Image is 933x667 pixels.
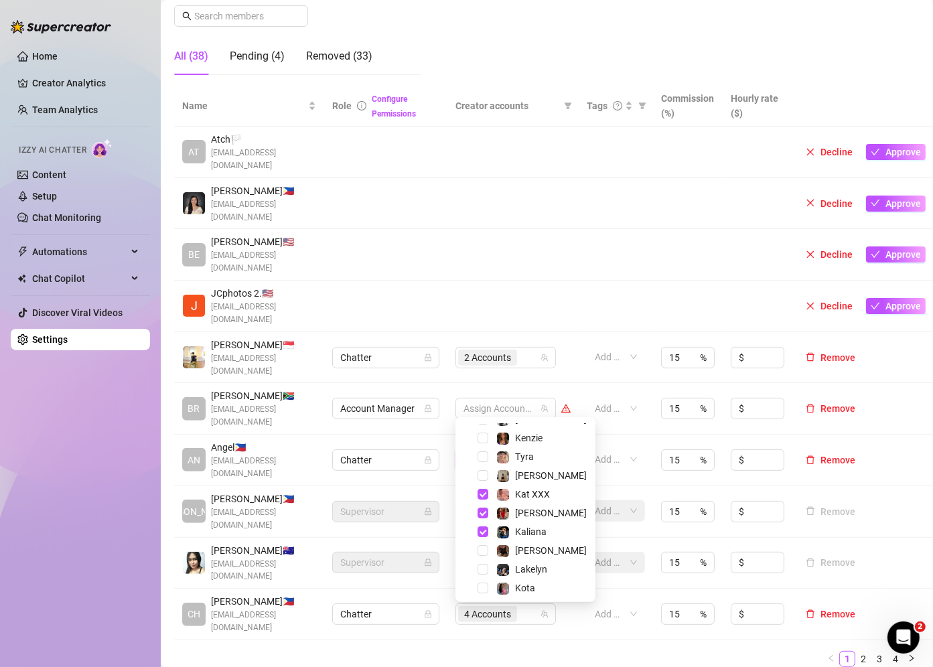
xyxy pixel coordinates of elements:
[515,470,587,481] span: [PERSON_NAME]
[478,451,488,462] span: Select tree node
[515,433,543,443] span: Kenzie
[211,455,316,480] span: [EMAIL_ADDRESS][DOMAIN_NAME]
[871,651,887,667] li: 3
[211,234,316,249] span: [PERSON_NAME] 🇺🇸
[340,348,431,368] span: Chatter
[183,552,205,574] img: Moana Seas
[32,104,98,115] a: Team Analytics
[885,301,921,311] span: Approve
[806,301,815,311] span: close
[211,338,316,352] span: [PERSON_NAME] 🇸🇬
[561,404,571,413] span: warning
[32,191,57,202] a: Setup
[887,651,904,667] li: 4
[211,609,316,634] span: [EMAIL_ADDRESS][DOMAIN_NAME]
[424,610,432,618] span: lock
[800,554,861,571] button: Remove
[820,147,853,157] span: Decline
[497,433,509,445] img: Kenzie
[908,654,916,662] span: right
[800,504,861,520] button: Remove
[211,249,316,275] span: [EMAIL_ADDRESS][DOMAIN_NAME]
[904,651,920,667] button: right
[32,268,127,289] span: Chat Copilot
[372,94,416,119] a: Configure Permissions
[340,604,431,624] span: Chatter
[92,139,113,158] img: AI Chatter
[357,101,366,110] span: info-circle
[211,403,316,429] span: [EMAIL_ADDRESS][DOMAIN_NAME]
[561,96,575,116] span: filter
[211,558,316,583] span: [EMAIL_ADDRESS][DOMAIN_NAME]
[515,451,534,462] span: Tyra
[515,583,535,593] span: Kota
[183,192,205,214] img: Justine Bairan
[613,101,622,110] span: question-circle
[183,346,205,368] img: Adam Bautista
[194,9,289,23] input: Search members
[32,307,123,318] a: Discover Viral Videos
[820,352,855,363] span: Remove
[174,48,208,64] div: All (38)
[820,609,855,619] span: Remove
[424,404,432,413] span: lock
[497,545,509,557] img: Lily Rhyia
[188,247,200,262] span: BE
[230,48,285,64] div: Pending (4)
[871,250,880,259] span: check
[158,504,230,519] span: [PERSON_NAME]
[866,246,926,263] button: Approve
[211,183,316,198] span: [PERSON_NAME] 🇵🇭
[839,651,855,667] li: 1
[464,607,511,621] span: 4 Accounts
[885,147,921,157] span: Approve
[17,274,26,283] img: Chat Copilot
[904,651,920,667] li: Next Page
[478,508,488,518] span: Select tree node
[564,102,572,110] span: filter
[188,453,200,467] span: AN
[820,198,853,209] span: Decline
[478,470,488,481] span: Select tree node
[306,48,372,64] div: Removed (33)
[478,545,488,556] span: Select tree node
[211,286,316,301] span: JCphotos 2. 🇺🇸
[638,102,646,110] span: filter
[915,621,926,632] span: 2
[515,489,550,500] span: Kat XXX
[856,652,871,666] a: 2
[211,594,316,609] span: [PERSON_NAME] 🇵🇭
[823,651,839,667] button: left
[888,652,903,666] a: 4
[806,404,815,413] span: delete
[866,144,926,160] button: Approve
[211,147,316,172] span: [EMAIL_ADDRESS][DOMAIN_NAME]
[11,20,111,33] img: logo-BBDzfeDw.svg
[806,352,815,362] span: delete
[800,350,861,366] button: Remove
[636,96,649,116] span: filter
[820,403,855,414] span: Remove
[515,508,587,518] span: [PERSON_NAME]
[424,456,432,464] span: lock
[340,552,431,573] span: Supervisor
[800,606,861,622] button: Remove
[478,433,488,443] span: Select tree node
[211,543,316,558] span: [PERSON_NAME] 🇦🇺
[211,440,316,455] span: Angel 🇵🇭
[515,564,547,575] span: Lakelyn
[32,334,68,345] a: Settings
[211,301,316,326] span: [EMAIL_ADDRESS][DOMAIN_NAME]
[332,100,352,111] span: Role
[497,470,509,482] img: Natasha
[800,196,858,212] button: Decline
[497,526,509,538] img: Kaliana
[478,583,488,593] span: Select tree node
[855,651,871,667] li: 2
[182,11,192,21] span: search
[887,621,920,654] iframe: Intercom live chat
[189,145,200,159] span: AT
[497,508,509,520] img: Caroline
[587,98,607,113] span: Tags
[455,98,559,113] span: Creator accounts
